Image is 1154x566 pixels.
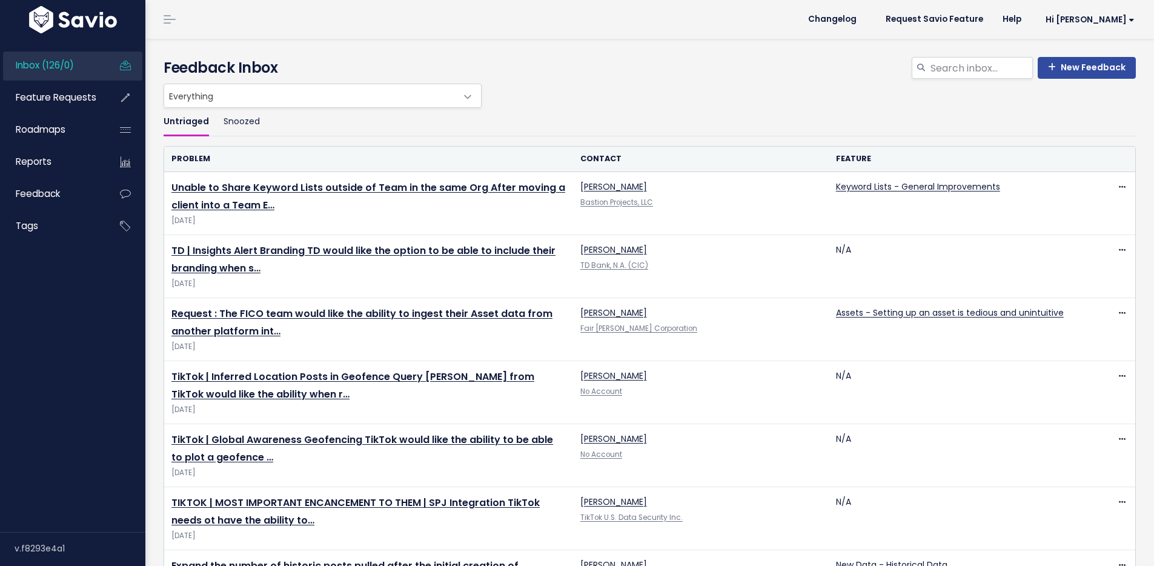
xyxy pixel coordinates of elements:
span: Inbox (126/0) [16,59,74,72]
a: Hi [PERSON_NAME] [1031,10,1144,29]
a: TikTok U.S. Data Security Inc. [580,513,683,522]
a: Inbox (126/0) [3,52,101,79]
span: Feedback [16,187,60,200]
a: Roadmaps [3,116,101,144]
a: [PERSON_NAME] [580,181,647,193]
a: TIKTOK | MOST IMPORTANT ENCANCEMENT TO THEM | SPJ Integration TikTok needs ot have the ability to… [171,496,540,527]
td: N/A [829,235,1084,298]
a: TD | Insights Alert Branding TD would like the option to be able to include their branding when s… [171,244,555,275]
h4: Feedback Inbox [164,57,1136,79]
span: Everything [164,84,482,108]
span: Reports [16,155,51,168]
a: Fair [PERSON_NAME] Corporation [580,324,697,333]
a: No Account [580,387,622,396]
ul: Filter feature requests [164,108,1136,136]
span: Tags [16,219,38,232]
span: Roadmaps [16,123,65,136]
a: Help [993,10,1031,28]
a: New Feedback [1038,57,1136,79]
div: v.f8293e4a1 [15,533,145,564]
a: Feature Requests [3,84,101,112]
span: [DATE] [171,404,566,416]
span: Feature Requests [16,91,96,104]
a: Request Savio Feature [876,10,993,28]
a: Request : The FICO team would like the ability to ingest their Asset data from another platform int… [171,307,552,338]
a: TikTok | Global Awareness Geofencing TikTok would like the ability to be able to plot a geofence … [171,433,553,464]
span: Everything [164,84,457,107]
th: Feature [829,147,1084,171]
th: Problem [164,147,573,171]
a: Snoozed [224,108,260,136]
span: Changelog [808,15,857,24]
th: Contact [573,147,829,171]
a: TD Bank, N.A. (CIC) [580,261,648,270]
a: [PERSON_NAME] [580,307,647,319]
a: [PERSON_NAME] [580,433,647,445]
a: No Account [580,450,622,459]
span: [DATE] [171,467,566,479]
a: Feedback [3,180,101,208]
td: N/A [829,361,1084,424]
input: Search inbox... [929,57,1033,79]
td: N/A [829,424,1084,487]
span: [DATE] [171,341,566,353]
a: Reports [3,148,101,176]
span: [DATE] [171,215,566,227]
a: Bastion Projects, LLC [580,198,653,207]
a: Untriaged [164,108,209,136]
a: Unable to Share Keyword Lists outside of Team in the same Org After moving a client into a Team E… [171,181,565,212]
a: TikTok | Inferred Location Posts in Geofence Query [PERSON_NAME] from TikTok would like the abili... [171,370,534,401]
a: Tags [3,212,101,240]
a: [PERSON_NAME] [580,244,647,256]
a: Assets - Setting up an asset is tedious and unintuitive [836,307,1064,319]
a: Keyword Lists - General Improvements [836,181,1000,193]
a: [PERSON_NAME] [580,370,647,382]
img: logo-white.9d6f32f41409.svg [26,6,120,33]
span: [DATE] [171,278,566,290]
a: [PERSON_NAME] [580,496,647,508]
td: N/A [829,487,1084,550]
span: Hi [PERSON_NAME] [1046,15,1135,24]
span: [DATE] [171,530,566,542]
